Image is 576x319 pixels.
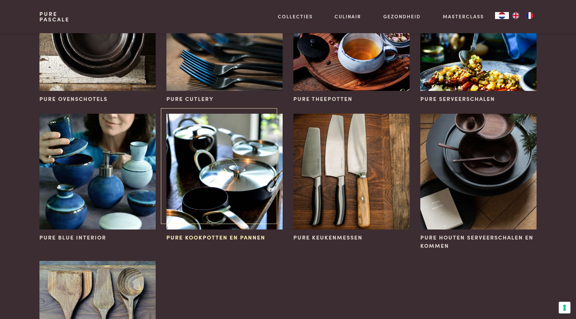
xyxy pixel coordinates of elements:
[293,114,409,229] img: Pure keukenmessen
[293,233,363,242] span: Pure keukenmessen
[495,12,509,19] div: Language
[166,114,282,229] img: Pure kookpotten en pannen
[495,12,509,19] a: NL
[420,233,536,250] span: Pure houten serveerschalen en kommen
[383,13,421,20] a: Gezondheid
[420,114,536,229] img: Pure houten serveerschalen en kommen
[495,12,537,19] aside: Language selected: Nederlands
[278,13,313,20] a: Collecties
[509,12,523,19] a: EN
[293,114,409,242] a: Pure keukenmessen Pure keukenmessen
[420,114,536,250] a: Pure houten serveerschalen en kommen Pure houten serveerschalen en kommen
[39,114,155,229] img: Pure Blue Interior
[559,302,570,313] button: Uw voorkeuren voor toestemming voor trackingtechnologieën
[443,13,484,20] a: Masterclass
[166,233,265,242] span: Pure kookpotten en pannen
[166,95,214,103] span: Pure Cutlery
[335,13,361,20] a: Culinair
[509,12,537,19] ul: Language list
[523,12,537,19] a: FR
[293,95,353,103] span: Pure theepotten
[39,95,108,103] span: Pure ovenschotels
[39,233,106,242] span: Pure Blue Interior
[39,11,70,22] a: PurePascale
[166,114,282,242] a: Pure kookpotten en pannen Pure kookpotten en pannen
[39,114,155,242] a: Pure Blue Interior Pure Blue Interior
[420,95,495,103] span: Pure serveerschalen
